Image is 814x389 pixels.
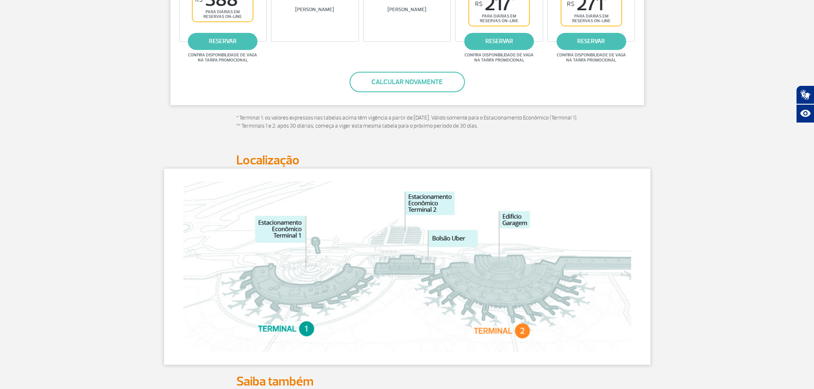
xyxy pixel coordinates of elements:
button: Abrir tradutor de língua de sinais. [796,85,814,104]
span: [PERSON_NAME] [273,6,356,13]
button: Abrir recursos assistivos. [796,104,814,123]
button: Calcular novamente [350,72,465,92]
span: para diárias em reservas on-line [569,14,614,23]
sup: R$ [475,0,482,8]
a: reservar [464,33,534,50]
span: para diárias em reservas on-line [476,14,522,23]
p: * Terminal 1: os valores expressos nas tabelas acima têm vigência a partir de [DATE]. Válido some... [236,114,578,131]
span: Confira disponibilidade de vaga na tarifa promocional [187,53,259,63]
a: reservar [556,33,626,50]
span: Confira disponibilidade de vaga na tarifa promocional [555,53,627,63]
sup: R$ [567,0,574,8]
div: Plugin de acessibilidade da Hand Talk. [796,85,814,123]
span: Confira disponibilidade de vaga na tarifa promocional [463,53,535,63]
h2: Localização [236,152,578,168]
span: para diárias em reservas on-line [200,9,245,19]
span: [PERSON_NAME] [366,6,449,13]
a: reservar [188,33,258,50]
